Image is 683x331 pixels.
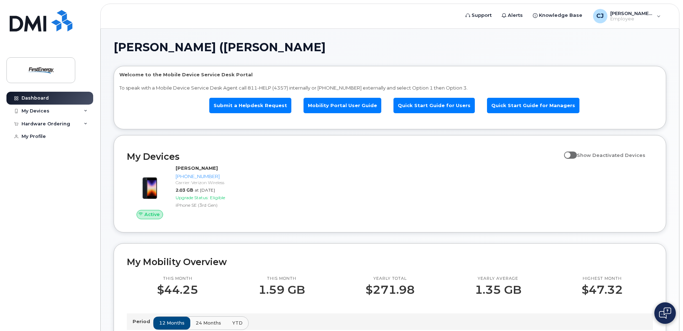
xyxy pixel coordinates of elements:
[209,98,291,113] a: Submit a Helpdesk Request
[582,276,623,282] p: Highest month
[582,283,623,296] p: $47.32
[127,256,653,267] h2: My Mobility Overview
[564,148,570,154] input: Show Deactivated Devices
[487,98,579,113] a: Quick Start Guide for Managers
[475,276,521,282] p: Yearly average
[157,283,198,296] p: $44.25
[258,276,305,282] p: This month
[119,71,660,78] p: Welcome to the Mobile Device Service Desk Portal
[157,276,198,282] p: This month
[176,165,218,171] strong: [PERSON_NAME]
[366,276,415,282] p: Yearly total
[258,283,305,296] p: 1.59 GB
[475,283,521,296] p: 1.35 GB
[366,283,415,296] p: $271.98
[133,318,153,325] p: Period
[119,85,660,91] p: To speak with a Mobile Device Service Desk Agent call 811-HELP (4357) internally or [PHONE_NUMBER...
[304,98,381,113] a: Mobility Portal User Guide
[393,98,475,113] a: Quick Start Guide for Users
[127,165,252,219] a: Active[PERSON_NAME][PHONE_NUMBER]Carrier: Verizon Wireless2.03 GBat [DATE]Upgrade Status:Eligible...
[133,168,167,203] img: image20231002-3703462-1angbar.jpeg
[114,42,326,53] span: [PERSON_NAME] ([PERSON_NAME]
[144,211,160,218] span: Active
[210,195,225,200] span: Eligible
[195,187,215,193] span: at [DATE]
[577,152,645,158] span: Show Deactivated Devices
[232,320,243,326] span: YTD
[659,307,671,319] img: Open chat
[127,151,560,162] h2: My Devices
[176,187,193,193] span: 2.03 GB
[176,202,249,208] div: iPhone SE (3rd Gen)
[176,179,249,186] div: Carrier: Verizon Wireless
[176,173,249,180] div: [PHONE_NUMBER]
[196,320,221,326] span: 24 months
[176,195,209,200] span: Upgrade Status:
